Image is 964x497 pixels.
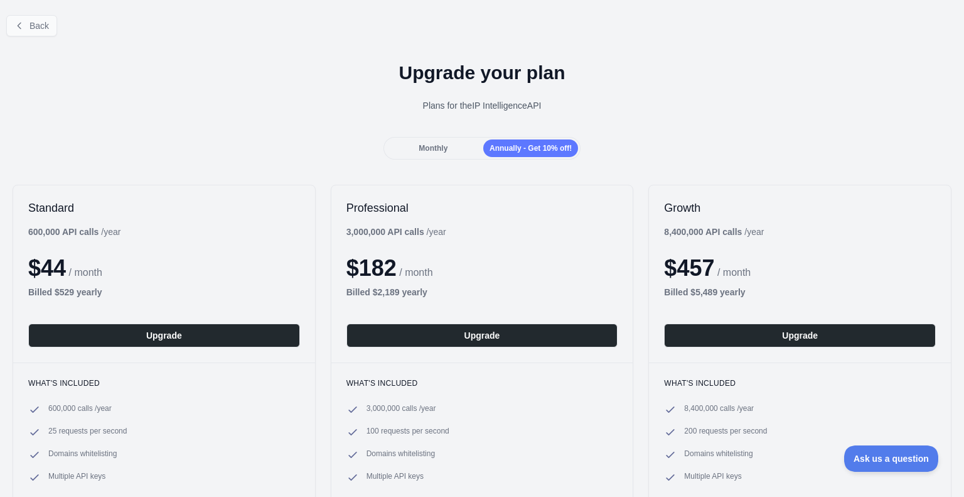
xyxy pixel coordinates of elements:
b: 3,000,000 API calls [346,227,424,237]
div: / year [664,226,764,238]
h2: Professional [346,200,618,216]
b: 8,400,000 API calls [664,227,742,237]
span: $ 457 [664,255,714,281]
h2: Growth [664,200,936,216]
div: / year [346,226,446,238]
span: $ 182 [346,255,397,281]
iframe: Toggle Customer Support [844,445,939,472]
